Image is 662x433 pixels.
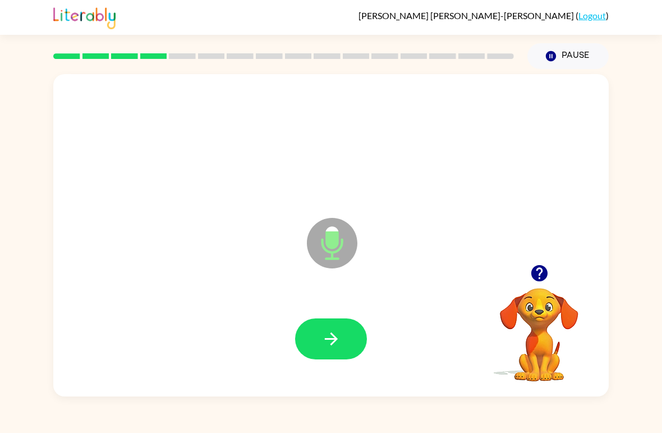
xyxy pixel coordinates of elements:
video: Your browser must support playing .mp4 files to use Literably. Please try using another browser. [483,271,595,383]
button: Pause [527,43,609,69]
img: Literably [53,4,116,29]
a: Logout [578,10,606,21]
span: [PERSON_NAME] [PERSON_NAME]-[PERSON_NAME] [358,10,576,21]
div: ( ) [358,10,609,21]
